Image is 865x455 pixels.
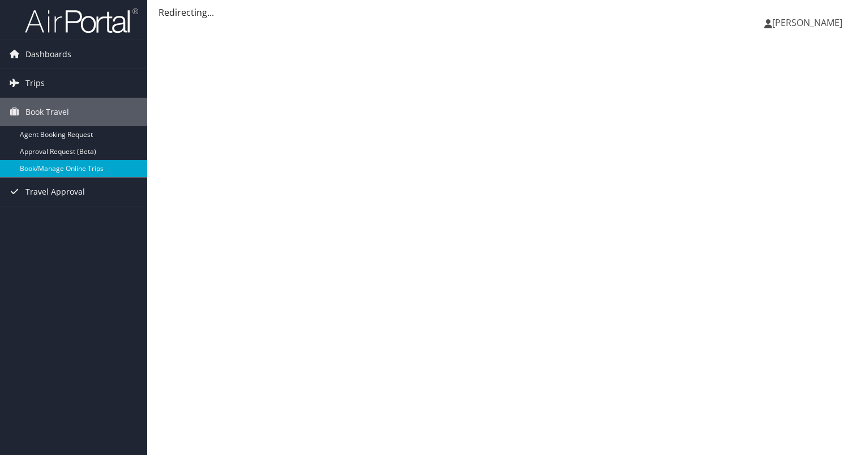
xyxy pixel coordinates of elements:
span: Dashboards [25,40,71,68]
a: [PERSON_NAME] [764,6,854,40]
div: Redirecting... [159,6,854,19]
span: Book Travel [25,98,69,126]
img: airportal-logo.png [25,7,138,34]
span: Trips [25,69,45,97]
span: [PERSON_NAME] [772,16,842,29]
span: Travel Approval [25,178,85,206]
